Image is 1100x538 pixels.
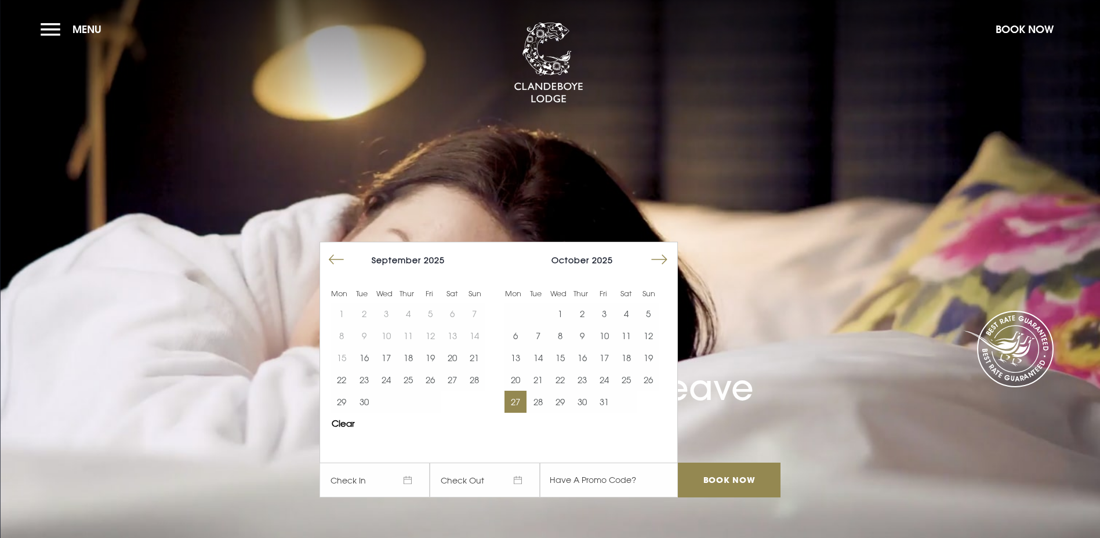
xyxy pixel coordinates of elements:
[551,255,589,265] span: October
[593,369,615,391] td: Choose Friday, October 24, 2025 as your start date.
[527,391,549,413] td: Choose Tuesday, October 28, 2025 as your start date.
[571,303,593,325] button: 2
[593,347,615,369] button: 17
[353,347,375,369] button: 16
[549,369,571,391] button: 22
[419,347,441,369] td: Choose Friday, September 19, 2025 as your start date.
[571,325,593,347] button: 9
[593,391,615,413] button: 31
[353,347,375,369] td: Choose Tuesday, September 16, 2025 as your start date.
[332,419,355,428] button: Clear
[463,347,485,369] td: Choose Sunday, September 21, 2025 as your start date.
[615,325,637,347] td: Choose Saturday, October 11, 2025 as your start date.
[419,369,441,391] td: Choose Friday, September 26, 2025 as your start date.
[637,303,659,325] td: Choose Sunday, October 5, 2025 as your start date.
[331,369,353,391] button: 22
[424,255,445,265] span: 2025
[615,347,637,369] td: Choose Saturday, October 18, 2025 as your start date.
[593,369,615,391] button: 24
[320,463,430,497] span: Check In
[331,369,353,391] td: Choose Monday, September 22, 2025 as your start date.
[397,347,419,369] td: Choose Thursday, September 18, 2025 as your start date.
[571,347,593,369] td: Choose Thursday, October 16, 2025 as your start date.
[637,369,659,391] td: Choose Sunday, October 26, 2025 as your start date.
[615,325,637,347] button: 11
[375,347,397,369] button: 17
[514,23,583,104] img: Clandeboye Lodge
[571,303,593,325] td: Choose Thursday, October 2, 2025 as your start date.
[504,325,527,347] td: Choose Monday, October 6, 2025 as your start date.
[331,391,353,413] button: 29
[615,347,637,369] button: 18
[504,369,527,391] button: 20
[549,347,571,369] td: Choose Wednesday, October 15, 2025 as your start date.
[615,369,637,391] button: 25
[637,347,659,369] td: Choose Sunday, October 19, 2025 as your start date.
[441,369,463,391] td: Choose Saturday, September 27, 2025 as your start date.
[353,369,375,391] button: 23
[571,369,593,391] td: Choose Thursday, October 23, 2025 as your start date.
[527,347,549,369] td: Choose Tuesday, October 14, 2025 as your start date.
[353,369,375,391] td: Choose Tuesday, September 23, 2025 as your start date.
[397,369,419,391] td: Choose Thursday, September 25, 2025 as your start date.
[571,347,593,369] button: 16
[372,255,421,265] span: September
[637,347,659,369] button: 19
[592,255,613,265] span: 2025
[419,369,441,391] button: 26
[463,369,485,391] td: Choose Sunday, September 28, 2025 as your start date.
[527,369,549,391] button: 21
[504,347,527,369] td: Choose Monday, October 13, 2025 as your start date.
[637,369,659,391] button: 26
[527,347,549,369] button: 14
[430,463,540,497] span: Check Out
[678,463,780,497] input: Book Now
[549,369,571,391] td: Choose Wednesday, October 22, 2025 as your start date.
[549,325,571,347] button: 8
[571,391,593,413] button: 30
[397,347,419,369] button: 18
[540,463,678,497] input: Have A Promo Code?
[615,303,637,325] button: 4
[990,17,1059,42] button: Book Now
[593,325,615,347] button: 10
[441,347,463,369] td: Choose Saturday, September 20, 2025 as your start date.
[593,347,615,369] td: Choose Friday, October 17, 2025 as your start date.
[353,391,375,413] button: 30
[41,17,107,42] button: Menu
[549,391,571,413] td: Choose Wednesday, October 29, 2025 as your start date.
[504,391,527,413] td: Choose Monday, October 27, 2025 as your start date.
[615,369,637,391] td: Choose Saturday, October 25, 2025 as your start date.
[549,347,571,369] button: 15
[571,369,593,391] button: 23
[648,249,670,271] button: Move forward to switch to the next month.
[637,303,659,325] button: 5
[571,325,593,347] td: Choose Thursday, October 9, 2025 as your start date.
[375,369,397,391] td: Choose Wednesday, September 24, 2025 as your start date.
[397,369,419,391] button: 25
[593,391,615,413] td: Choose Friday, October 31, 2025 as your start date.
[527,391,549,413] button: 28
[375,347,397,369] td: Choose Wednesday, September 17, 2025 as your start date.
[549,391,571,413] button: 29
[549,303,571,325] button: 1
[325,249,347,271] button: Move backward to switch to the previous month.
[441,369,463,391] button: 27
[549,325,571,347] td: Choose Wednesday, October 8, 2025 as your start date.
[504,391,527,413] button: 27
[504,325,527,347] button: 6
[463,369,485,391] button: 28
[527,325,549,347] td: Choose Tuesday, October 7, 2025 as your start date.
[331,391,353,413] td: Choose Monday, September 29, 2025 as your start date.
[593,325,615,347] td: Choose Friday, October 10, 2025 as your start date.
[353,391,375,413] td: Choose Tuesday, September 30, 2025 as your start date.
[375,369,397,391] button: 24
[549,303,571,325] td: Choose Wednesday, October 1, 2025 as your start date.
[637,325,659,347] td: Choose Sunday, October 12, 2025 as your start date.
[527,369,549,391] td: Choose Tuesday, October 21, 2025 as your start date.
[441,347,463,369] button: 20
[504,369,527,391] td: Choose Monday, October 20, 2025 as your start date.
[571,391,593,413] td: Choose Thursday, October 30, 2025 as your start date.
[463,347,485,369] button: 21
[593,303,615,325] td: Choose Friday, October 3, 2025 as your start date.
